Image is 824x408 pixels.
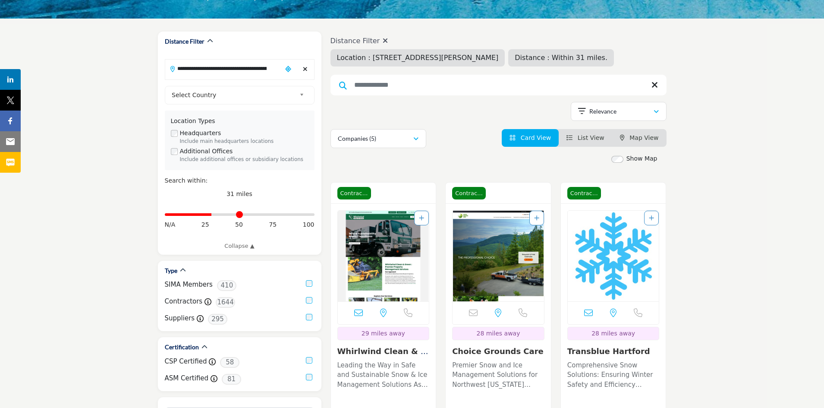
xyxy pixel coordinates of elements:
span: 29 miles away [362,330,405,337]
button: Relevance [571,102,667,121]
label: ASM Certified [165,373,209,383]
span: Map View [629,134,658,141]
input: CSP Certified checkbox [306,357,312,364]
a: Whirlwind Clean & Gr... [337,347,428,365]
h2: Type [165,266,177,275]
h4: Distance Filter [330,37,614,45]
a: Collapse ▲ [165,242,315,250]
div: Include main headquarters locations [180,138,308,145]
label: SIMA Members [165,280,213,290]
span: List View [578,134,604,141]
input: SIMA Members checkbox [306,280,312,287]
label: Contractors [165,297,203,307]
a: Add To List [534,215,539,221]
a: Transblue Hartford [567,347,650,356]
span: Distance : Within 31 miles. [515,54,607,62]
img: Transblue Hartford [568,211,659,301]
a: Open Listing in new tab [338,211,429,301]
input: ASM Certified checkbox [306,374,312,380]
label: Show Map [626,154,657,163]
span: 295 [208,314,227,325]
a: Open Listing in new tab [568,211,659,301]
a: View List [566,134,604,141]
button: Companies (5) [330,129,426,148]
span: Card View [521,134,551,141]
span: Contractor [452,187,486,200]
div: Clear search location [299,60,312,79]
span: Location : [STREET_ADDRESS][PERSON_NAME] [337,54,499,62]
p: Leading the Way in Safe and Sustainable Snow & Ice Management Solutions As a pioneering force in ... [337,361,430,390]
label: Suppliers [165,313,195,323]
input: Search Keyword [330,75,667,95]
a: Leading the Way in Safe and Sustainable Snow & Ice Management Solutions As a pioneering force in ... [337,358,430,390]
input: Suppliers checkbox [306,314,312,320]
a: Add To List [649,215,654,221]
img: Choice Grounds Care [453,211,544,301]
div: Location Types [171,117,308,126]
span: 50 [235,220,243,229]
label: CSP Certified [165,357,207,367]
li: List View [559,129,612,147]
span: 410 [217,280,236,291]
div: Choose your current location [282,60,295,79]
h3: Whirlwind Clean & Green [337,347,430,356]
span: N/A [165,220,176,229]
a: Premier Snow and Ice Management Solutions for Northwest [US_STATE] Properties Situated in [GEOGRA... [452,358,544,390]
img: Whirlwind Clean & Green [338,211,429,301]
span: Contractor [337,187,371,200]
a: Add To List [419,215,424,221]
a: Comprehensive Snow Solutions: Ensuring Winter Safety and Efficiency Located in [GEOGRAPHIC_DATA],... [567,358,660,390]
span: 28 miles away [591,330,635,337]
span: 58 [220,357,239,368]
div: Include additional offices or subsidiary locations [180,156,308,164]
span: 28 miles away [477,330,520,337]
div: Search within: [165,176,315,185]
p: Companies (5) [338,134,376,143]
span: Select Country [172,90,296,100]
span: 25 [201,220,209,229]
h2: Distance Filter [165,37,204,46]
a: View Card [509,134,551,141]
span: 1644 [216,297,235,308]
span: 100 [303,220,315,229]
span: 31 miles [226,190,252,197]
h2: Certification [165,343,199,351]
li: Map View [612,129,667,147]
a: Map View [620,134,659,141]
input: Search Location [165,60,282,77]
input: Contractors checkbox [306,297,312,304]
a: Choice Grounds Care [452,347,544,356]
label: Additional Offices [180,147,233,156]
p: Premier Snow and Ice Management Solutions for Northwest [US_STATE] Properties Situated in [GEOGRA... [452,361,544,390]
span: Contractor [567,187,601,200]
span: 75 [269,220,277,229]
p: Relevance [589,107,616,116]
a: Open Listing in new tab [453,211,544,301]
li: Card View [502,129,559,147]
p: Comprehensive Snow Solutions: Ensuring Winter Safety and Efficiency Located in [GEOGRAPHIC_DATA],... [567,361,660,390]
span: 81 [222,374,241,385]
h3: Transblue Hartford [567,347,660,356]
label: Headquarters [180,129,221,138]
